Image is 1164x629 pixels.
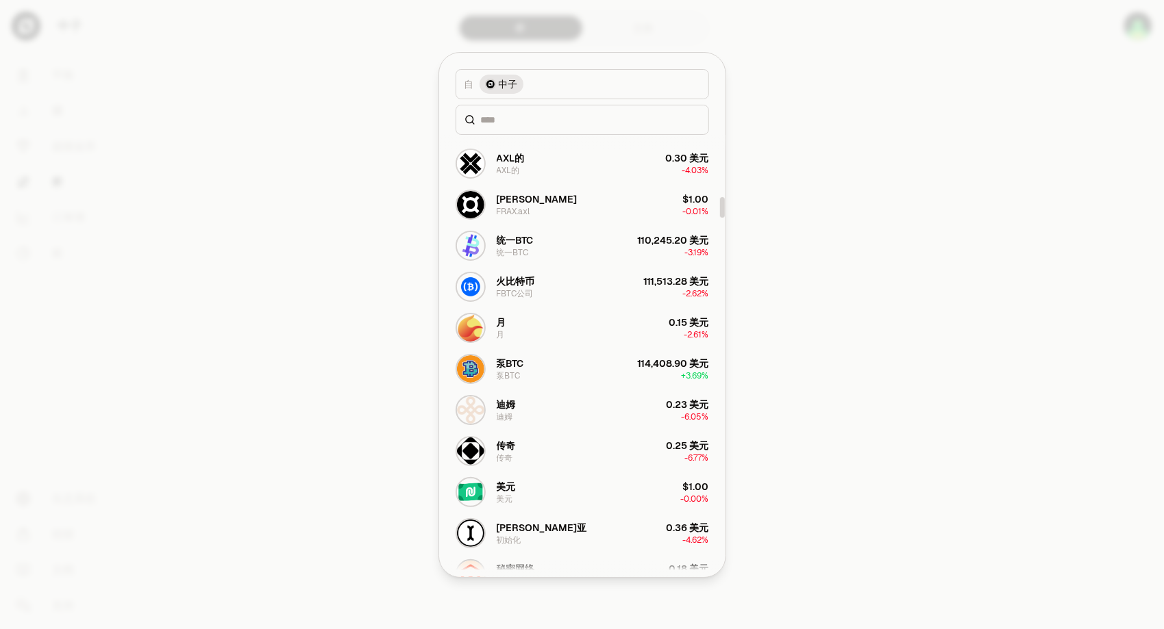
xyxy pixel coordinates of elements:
div: 秘密网络 [497,562,535,576]
span: -6.05% [682,411,709,422]
div: FRAX.axl [497,206,530,217]
div: [PERSON_NAME] [497,192,578,206]
div: AXL的 [497,165,520,176]
div: $1.00 [683,192,709,206]
img: 中子标志 [485,79,496,90]
span: -3.19% [685,247,709,258]
button: USDN 徽标美元美元$1.00-0.00% [447,472,717,513]
span: + 3.69% [682,370,709,381]
div: 111,513.28 美元 [644,274,709,288]
div: 月 [497,329,505,340]
div: 0.18 美元 [669,562,709,576]
button: FRAX.axl 徽标[PERSON_NAME]FRAX.axl$1.00-0.01% [447,184,717,225]
img: SCRT标志 [457,561,484,588]
div: [PERSON_NAME]亚 [497,521,587,535]
img: AXL 标志 [457,150,484,177]
div: 传奇 [497,452,513,463]
div: 0.23 美元 [667,398,709,411]
img: LUNA 标志 [457,314,484,342]
button: DYM标志迪姆迪姆0.23 美元-6.05% [447,389,717,431]
div: 美元 [497,493,513,504]
button: SAGA标志传奇传奇0.25 美元-6.77% [447,431,717,472]
img: DYM标志 [457,396,484,424]
button: pumpBTC 标志泵BTC泵BTC114,408.90 美元+3.69% [447,348,717,389]
div: 迪姆 [497,398,516,411]
div: 114,408.90 美元 [638,357,709,370]
img: USDN 徽标 [457,478,484,506]
div: 统一BTC [497,247,529,258]
button: INIT标志[PERSON_NAME]亚初始化0.36 美元-4.62% [447,513,717,554]
span: -4.03% [682,165,709,176]
button: uniBTC 标志统一BTC统一BTC110,245.20 美元-3.19% [447,225,717,266]
div: AXL的 [497,151,525,165]
div: 泵BTC [497,357,524,370]
span: -3.94% [683,576,709,587]
span: -6.77% [685,452,709,463]
img: SAGA标志 [457,437,484,465]
div: 0.15 美元 [669,316,709,329]
div: 初始化 [497,535,521,545]
div: FBTC公司 [497,288,534,299]
div: 美元 [497,480,516,493]
div: $1.00 [683,480,709,493]
div: 0.36 美元 [667,521,709,535]
img: FBTC标志 [457,273,484,300]
button: FBTC标志火比特币FBTC公司111,513.28 美元-2.62% [447,266,717,307]
div: 0.25 美元 [667,439,709,452]
div: 传奇 [497,439,516,452]
span: 中子 [499,77,518,91]
span: -0.01% [683,206,709,217]
div: 迪姆 [497,411,513,422]
div: 泵BTC [497,370,521,381]
div: 0.30 美元 [666,151,709,165]
span: -2.62% [683,288,709,299]
img: INIT标志 [457,519,484,547]
button: AXL 标志AXL的AXL的0.30 美元-4.03% [447,143,717,184]
span: -2.61% [684,329,709,340]
div: 月 [497,316,506,329]
img: uniBTC 标志 [457,232,484,259]
div: 火比特币 [497,274,535,288]
div: 110,245.20 美元 [638,233,709,247]
button: LUNA 标志月月0.15 美元-2.61% [447,307,717,348]
span: 自 [465,77,474,91]
img: pumpBTC 标志 [457,355,484,383]
button: 自中子标志中子 [456,69,709,99]
div: SCRT型 [497,576,526,587]
button: SCRT标志秘密网络SCRT型0.18 美元-3.94% [447,554,717,595]
span: -0.00% [681,493,709,504]
span: -4.62% [683,535,709,545]
img: FRAX.axl 徽标 [457,191,484,218]
div: 统一BTC [497,233,534,247]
